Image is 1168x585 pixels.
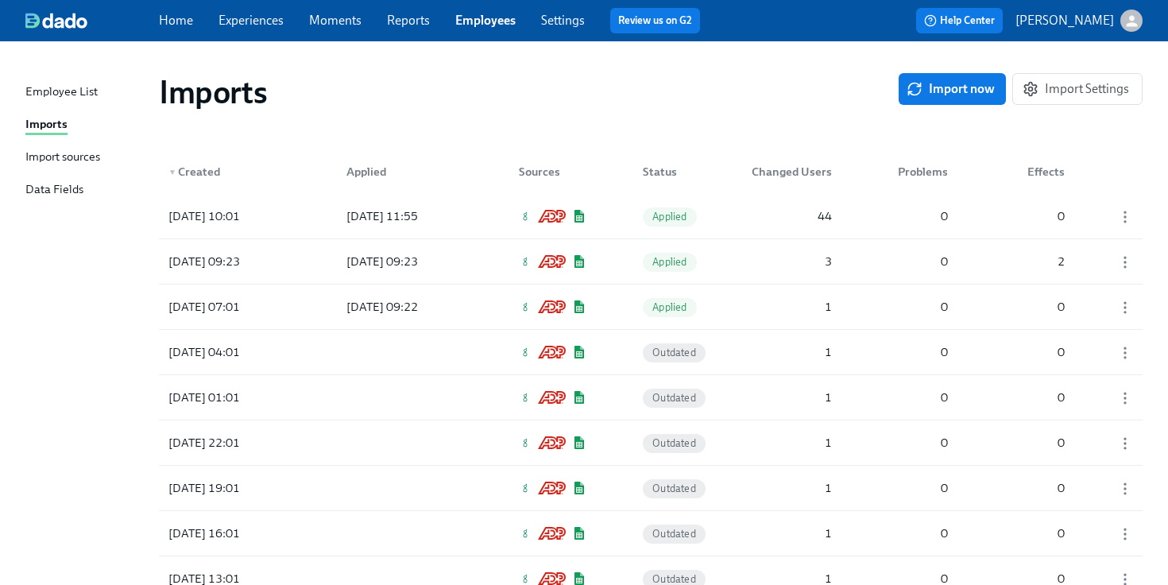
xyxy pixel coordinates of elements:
[873,388,954,407] div: 0
[162,524,305,543] div: [DATE] 16:01
[643,392,706,404] span: Outdated
[643,437,706,449] span: Outdated
[572,300,586,313] img: Google Sheets
[990,433,1071,452] div: 0
[340,252,477,271] div: [DATE] 09:23
[159,194,1143,238] div: [DATE] 10:01[DATE] 11:55GreenhouseADP Workforce NowGoogle SheetsApplied4400
[739,156,838,188] div: Changed Users
[538,255,566,268] img: ADP Workforce Now
[739,207,838,226] div: 44
[159,330,1143,375] a: [DATE] 04:01GreenhouseADP Workforce NowGoogle SheetsOutdated100
[25,83,146,103] a: Employee List
[636,162,710,181] div: Status
[643,347,706,358] span: Outdated
[519,436,532,449] img: Greenhouse
[334,156,477,188] div: Applied
[739,524,838,543] div: 1
[618,13,692,29] a: Review us on G2
[739,162,838,181] div: Changed Users
[990,207,1071,226] div: 0
[519,300,532,313] img: Greenhouse
[519,346,532,358] img: Greenhouse
[643,528,706,540] span: Outdated
[1015,12,1114,29] p: [PERSON_NAME]
[519,255,532,268] img: Greenhouse
[739,433,838,452] div: 1
[219,13,284,28] a: Experiences
[538,346,566,358] img: ADP Workforce Now
[159,330,1143,374] div: [DATE] 04:01GreenhouseADP Workforce NowGoogle SheetsOutdated100
[538,391,566,404] img: ADP Workforce Now
[162,433,305,452] div: [DATE] 22:01
[159,466,1143,510] div: [DATE] 19:01GreenhouseADP Workforce NowGoogle SheetsOutdated100
[159,285,1143,329] div: [DATE] 07:01[DATE] 09:22GreenhouseADP Workforce NowGoogle SheetsApplied100
[519,572,532,585] img: Greenhouse
[25,115,68,135] div: Imports
[162,207,305,226] div: [DATE] 10:01
[916,8,1003,33] button: Help Center
[873,207,954,226] div: 0
[519,527,532,540] img: Greenhouse
[159,466,1143,511] a: [DATE] 19:01GreenhouseADP Workforce NowGoogle SheetsOutdated100
[873,252,954,271] div: 0
[990,162,1071,181] div: Effects
[25,148,146,168] a: Import sources
[873,297,954,316] div: 0
[159,13,193,28] a: Home
[25,148,100,168] div: Import sources
[643,211,696,223] span: Applied
[643,301,696,313] span: Applied
[873,478,954,498] div: 0
[162,388,305,407] div: [DATE] 01:01
[162,252,305,271] div: [DATE] 09:23
[572,391,586,404] img: Google Sheets
[455,13,516,28] a: Employees
[739,478,838,498] div: 1
[159,239,1143,284] div: [DATE] 09:23[DATE] 09:23GreenhouseADP Workforce NowGoogle SheetsApplied302
[541,13,585,28] a: Settings
[572,482,586,494] img: Google Sheets
[159,285,1143,330] a: [DATE] 07:01[DATE] 09:22GreenhouseADP Workforce NowGoogle SheetsApplied100
[162,297,305,316] div: [DATE] 07:01
[990,478,1071,498] div: 0
[610,8,700,33] button: Review us on G2
[990,524,1071,543] div: 0
[990,297,1071,316] div: 0
[984,156,1071,188] div: Effects
[1026,81,1129,97] span: Import Settings
[162,162,305,181] div: Created
[538,300,566,313] img: ADP Workforce Now
[924,13,995,29] span: Help Center
[739,388,838,407] div: 1
[159,420,1143,465] div: [DATE] 22:01GreenhouseADP Workforce NowGoogle SheetsOutdated100
[519,391,532,404] img: Greenhouse
[159,194,1143,239] a: [DATE] 10:01[DATE] 11:55GreenhouseADP Workforce NowGoogle SheetsApplied4400
[910,81,995,97] span: Import now
[538,436,566,449] img: ADP Workforce Now
[340,207,477,226] div: [DATE] 11:55
[572,346,586,358] img: Google Sheets
[162,478,305,498] div: [DATE] 19:01
[739,343,838,362] div: 1
[572,572,586,585] img: Google Sheets
[572,527,586,540] img: Google Sheets
[538,210,566,223] img: ADP Workforce Now
[572,436,586,449] img: Google Sheets
[572,255,586,268] img: Google Sheets
[25,13,87,29] img: dado
[538,572,566,585] img: ADP Workforce Now
[25,180,83,200] div: Data Fields
[990,252,1071,271] div: 2
[1015,10,1143,32] button: [PERSON_NAME]
[572,210,586,223] img: Google Sheets
[873,524,954,543] div: 0
[643,256,696,268] span: Applied
[168,169,176,176] span: ▼
[519,210,532,223] img: Greenhouse
[162,343,305,362] div: [DATE] 04:01
[159,375,1143,420] a: [DATE] 01:01GreenhouseADP Workforce NowGoogle SheetsOutdated100
[1012,73,1143,105] button: Import Settings
[899,73,1006,105] button: Import now
[25,13,159,29] a: dado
